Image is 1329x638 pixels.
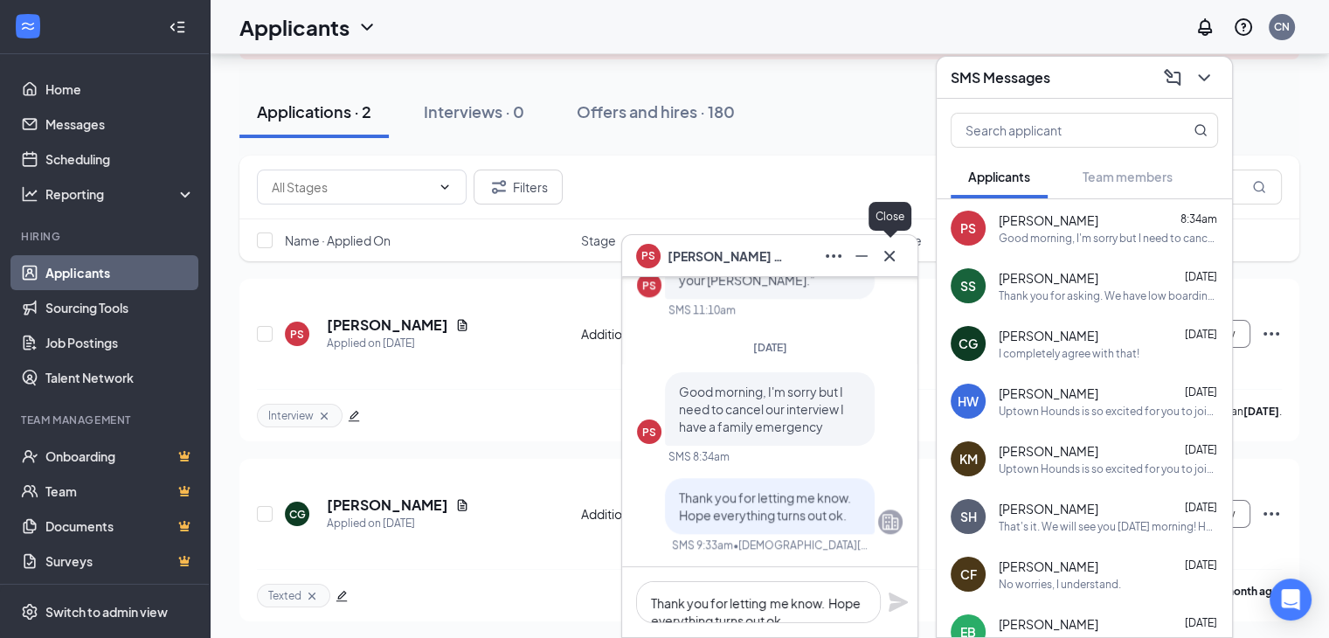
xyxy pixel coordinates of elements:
span: [DATE] [1185,558,1217,572]
div: Hiring [21,229,191,244]
a: Talent Network [45,360,195,395]
span: [DATE] [1185,385,1217,399]
span: Job posting [734,232,799,249]
button: ComposeMessage [1159,64,1187,92]
a: Scheduling [45,142,195,177]
a: TeamCrown [45,474,195,509]
div: PS [642,425,656,440]
svg: Cross [305,589,319,603]
div: SS [960,277,976,295]
span: [PERSON_NAME] [999,327,1098,344]
svg: Filter [488,177,509,198]
svg: QuestionInfo [1233,17,1254,38]
svg: Collapse [169,18,186,36]
div: Open Intercom Messenger [1270,579,1312,621]
svg: Notifications [1194,17,1215,38]
svg: ChevronDown [438,180,452,194]
div: No worries, I understand. [999,577,1121,592]
span: Team members [1083,169,1173,184]
button: Plane [888,592,909,613]
a: Sourcing Tools [45,290,195,325]
span: [PERSON_NAME] [999,558,1098,575]
span: [DATE] [1185,443,1217,456]
div: Additional Information [581,505,723,523]
div: Switch to admin view [45,603,168,621]
b: a month ago [1216,585,1279,598]
span: [DATE] [1185,616,1217,629]
span: [DATE] [1185,501,1217,514]
svg: Ellipses [1261,323,1282,344]
span: Good morning, I'm sorry but I need to cancel our interview I have a family emergency [679,384,844,434]
a: Messages [45,107,195,142]
span: 8:34am [1180,212,1217,225]
h5: [PERSON_NAME] [327,316,448,335]
svg: Settings [21,603,38,621]
a: Home [45,72,195,107]
svg: Minimize [851,246,872,267]
svg: ChevronDown [356,17,377,38]
div: PS [960,219,976,237]
button: Filter Filters [474,170,563,205]
svg: Cross [879,246,900,267]
svg: Document [455,498,469,512]
div: Close [869,202,911,231]
svg: Ellipses [1261,503,1282,524]
svg: Document [455,318,469,332]
button: Cross [876,242,903,270]
a: DocumentsCrown [45,509,195,544]
div: Team Management [21,413,191,427]
div: Thank you for asking. We have low boarding number and with the rainy day, low daycare number so w... [999,288,1218,303]
input: Search applicant [952,114,1159,147]
div: SMS 11:10am [668,302,736,317]
div: Interviews · 0 [424,101,524,122]
span: Interview [268,408,314,423]
h5: [PERSON_NAME] [327,496,448,515]
div: KM [959,450,978,468]
b: [DATE] [1243,405,1279,418]
span: Applicants [968,169,1030,184]
span: [DATE] [1185,270,1217,283]
span: [DATE] [1185,328,1217,341]
div: CF [960,565,977,583]
div: SMS 8:34am [668,449,730,464]
input: All Stages [272,177,431,197]
span: Stage [581,232,616,249]
span: [PERSON_NAME] [999,269,1098,287]
div: CG [959,335,978,352]
div: Offers and hires · 180 [577,101,735,122]
div: CG [289,507,306,522]
div: PS [290,327,304,342]
button: Minimize [848,242,876,270]
div: SMS 9:33am [672,537,733,552]
span: [PERSON_NAME] [999,500,1098,517]
h3: SMS Messages [951,68,1050,87]
div: Uptown Hounds is so excited for you to join our team! Do you know anyone else who might be intere... [999,404,1218,419]
div: HW [958,392,979,410]
span: [PERSON_NAME] [999,615,1098,633]
svg: ComposeMessage [1162,67,1183,88]
svg: Ellipses [823,246,844,267]
div: Uptown Hounds is so excited for you to join our team! Do you know anyone else who might be intere... [999,461,1218,476]
div: Applications · 2 [257,101,371,122]
div: SH [960,508,977,525]
span: [DATE] [753,341,787,354]
svg: MagnifyingGlass [1194,123,1208,137]
svg: WorkstreamLogo [19,17,37,35]
div: CN [1274,19,1290,34]
button: ChevronDown [1190,64,1218,92]
a: OnboardingCrown [45,439,195,474]
div: I completely agree with that! [999,346,1139,361]
div: PS [642,278,656,293]
span: edit [348,410,360,422]
span: Name · Applied On [285,232,391,249]
svg: Analysis [21,185,38,203]
span: edit [336,590,348,602]
div: Additional Information [581,325,723,343]
div: Applied on [DATE] [327,335,469,352]
div: Applied on [DATE] [327,515,469,532]
a: SurveysCrown [45,544,195,579]
svg: MagnifyingGlass [1252,180,1266,194]
a: Job Postings [45,325,195,360]
a: Applicants [45,255,195,290]
span: Thank you for letting me know. Hope everything turns out ok. [679,489,851,523]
